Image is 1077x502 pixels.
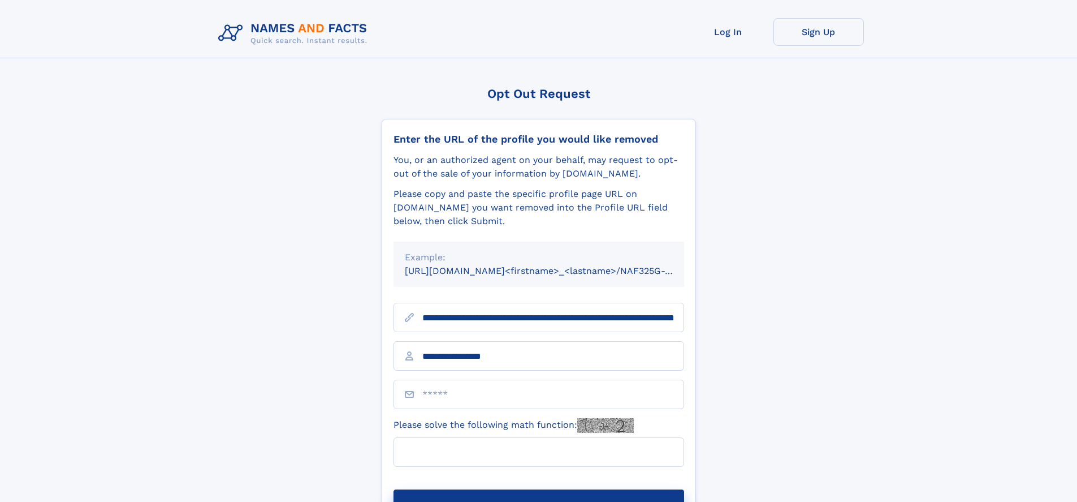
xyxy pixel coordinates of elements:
[393,418,634,433] label: Please solve the following math function:
[214,18,377,49] img: Logo Names and Facts
[393,153,684,181] div: You, or an authorized agent on your behalf, may request to opt-out of the sale of your informatio...
[382,87,696,101] div: Opt Out Request
[405,251,673,264] div: Example:
[405,265,706,276] small: [URL][DOMAIN_NAME]<firstname>_<lastname>/NAF325G-xxxxxxxx
[393,187,684,228] div: Please copy and paste the specific profile page URL on [DOMAIN_NAME] you want removed into the Pr...
[773,18,864,46] a: Sign Up
[393,133,684,145] div: Enter the URL of the profile you would like removed
[683,18,773,46] a: Log In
